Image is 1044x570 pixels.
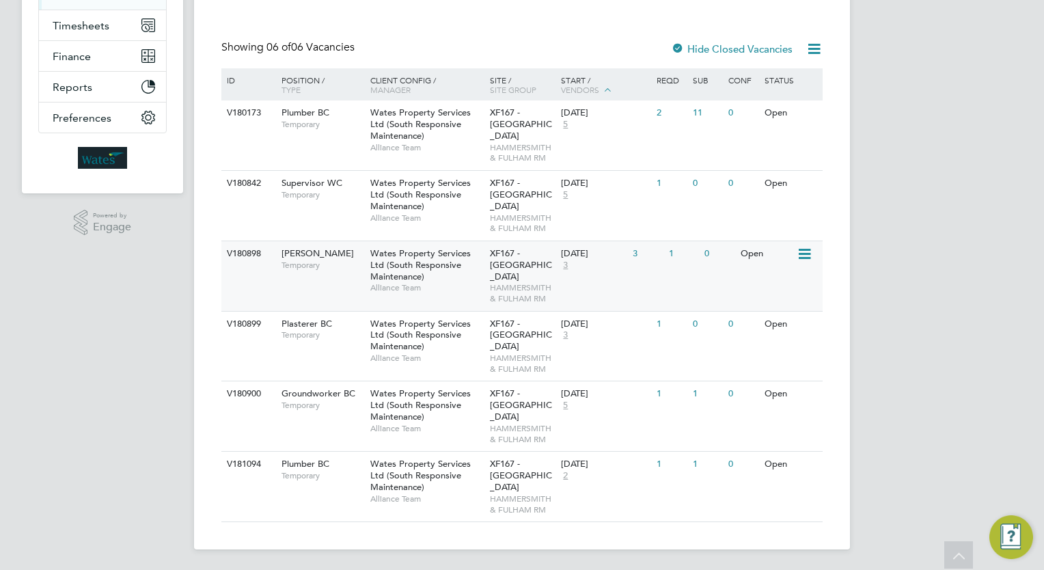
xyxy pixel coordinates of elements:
span: Temporary [281,260,363,271]
span: Alliance Team [370,493,483,504]
span: Wates Property Services Ltd (South Responsive Maintenance) [370,318,471,353]
div: 0 [725,100,760,126]
span: Manager [370,84,411,95]
div: V181094 [223,452,271,477]
div: Open [761,312,821,337]
div: 0 [725,452,760,477]
div: V180899 [223,312,271,337]
span: Groundworker BC [281,388,355,399]
button: Timesheets [39,10,166,40]
span: HAMMERSMITH & FULHAM RM [490,213,555,234]
span: Alliance Team [370,213,483,223]
div: Showing [221,40,357,55]
span: Plumber BC [281,458,329,470]
span: Finance [53,50,91,63]
div: Sub [689,68,725,92]
span: Alliance Team [370,282,483,293]
span: Plumber BC [281,107,329,118]
span: 3 [561,260,570,271]
div: 1 [665,241,701,267]
span: Type [281,84,301,95]
span: Timesheets [53,19,109,32]
div: 1 [653,312,689,337]
span: HAMMERSMITH & FULHAM RM [490,493,555,515]
div: V180173 [223,100,271,126]
div: Open [761,171,821,196]
span: Wates Property Services Ltd (South Responsive Maintenance) [370,107,471,141]
div: [DATE] [561,459,650,470]
div: Position / [271,68,367,101]
span: XF167 - [GEOGRAPHIC_DATA] [490,247,552,282]
div: Reqd [653,68,689,92]
span: XF167 - [GEOGRAPHIC_DATA] [490,177,552,212]
div: 1 [653,452,689,477]
span: XF167 - [GEOGRAPHIC_DATA] [490,458,552,493]
img: wates-logo-retina.png [78,147,127,169]
span: Preferences [53,111,111,124]
div: 0 [725,381,760,407]
span: 2 [561,470,570,482]
div: V180898 [223,241,271,267]
span: [PERSON_NAME] [281,247,354,259]
div: [DATE] [561,107,650,119]
span: 3 [561,329,570,341]
span: Temporary [281,329,363,340]
span: 06 of [266,40,291,54]
span: Wates Property Services Ltd (South Responsive Maintenance) [370,458,471,493]
span: Plasterer BC [281,318,332,329]
span: 5 [561,189,570,201]
div: Status [761,68,821,92]
div: [DATE] [561,388,650,400]
div: [DATE] [561,248,626,260]
div: 0 [725,312,760,337]
button: Preferences [39,103,166,133]
div: 2 [653,100,689,126]
div: V180900 [223,381,271,407]
span: Wates Property Services Ltd (South Responsive Maintenance) [370,177,471,212]
span: Wates Property Services Ltd (South Responsive Maintenance) [370,388,471,422]
div: Site / [486,68,558,101]
div: Open [761,381,821,407]
a: Powered byEngage [74,210,132,236]
button: Finance [39,41,166,71]
div: 0 [701,241,737,267]
span: Alliance Team [370,353,483,364]
div: 0 [689,312,725,337]
span: Alliance Team [370,142,483,153]
span: HAMMERSMITH & FULHAM RM [490,282,555,303]
span: XF167 - [GEOGRAPHIC_DATA] [490,318,552,353]
div: 11 [689,100,725,126]
span: Reports [53,81,92,94]
div: 1 [653,171,689,196]
div: 1 [653,381,689,407]
div: Conf [725,68,760,92]
span: Temporary [281,189,363,200]
div: Open [761,100,821,126]
div: 0 [689,171,725,196]
span: Engage [93,221,131,233]
span: 5 [561,119,570,131]
span: XF167 - [GEOGRAPHIC_DATA] [490,107,552,141]
span: Powered by [93,210,131,221]
div: [DATE] [561,178,650,189]
span: XF167 - [GEOGRAPHIC_DATA] [490,388,552,422]
span: Wates Property Services Ltd (South Responsive Maintenance) [370,247,471,282]
div: 3 [629,241,665,267]
button: Engage Resource Center [989,515,1033,559]
button: Reports [39,72,166,102]
span: HAMMERSMITH & FULHAM RM [490,423,555,444]
div: 1 [689,452,725,477]
span: Temporary [281,400,363,411]
div: 1 [689,381,725,407]
span: 5 [561,400,570,411]
span: HAMMERSMITH & FULHAM RM [490,353,555,374]
a: Go to home page [38,147,167,169]
div: Start / [558,68,653,103]
div: V180842 [223,171,271,196]
label: Hide Closed Vacancies [671,42,793,55]
span: Temporary [281,119,363,130]
span: Vendors [561,84,599,95]
span: Alliance Team [370,423,483,434]
div: Client Config / [367,68,486,101]
div: ID [223,68,271,92]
